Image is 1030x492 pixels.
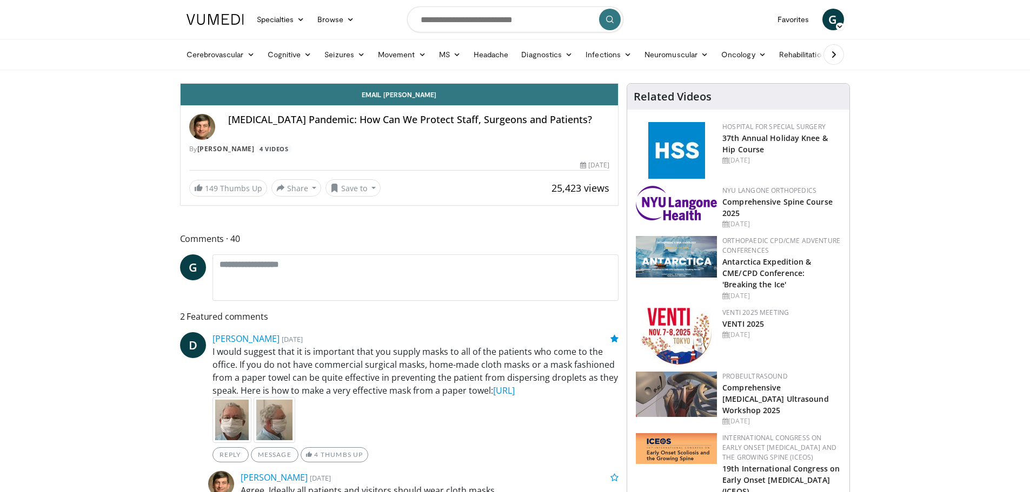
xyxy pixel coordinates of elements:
a: Oncology [715,44,773,65]
a: Rehabilitation [773,44,832,65]
small: [DATE] [282,334,303,344]
h4: Related Videos [634,90,712,103]
img: 196d80fa-0fd9-4c83-87ed-3e4f30779ad7.png.150x105_q85_autocrop_double_scale_upscale_version-0.2.png [636,186,717,220]
div: [DATE] [722,330,841,340]
a: Orthopaedic CPD/CME Adventure Conferences [722,236,840,255]
a: VENTI 2025 Meeting [722,308,789,317]
a: Probeultrasound [722,372,788,381]
a: Movement [371,44,433,65]
p: I would suggest that it is important that you supply masks to all of the patients who come to the... [212,345,619,397]
img: 8b60149d-3923-4e9b-9af3-af28be7bbd11.png.150x105_q85_autocrop_double_scale_upscale_version-0.2.png [636,433,717,464]
a: Infections [579,44,638,65]
img: f5c2b4a9-8f32-47da-86a2-cd262eba5885.gif.150x105_q85_autocrop_double_scale_upscale_version-0.2.jpg [648,122,705,179]
a: Cerebrovascular [180,44,261,65]
a: G [822,9,844,30]
a: Comprehensive Spine Course 2025 [722,197,833,218]
a: Favorites [771,9,816,30]
a: Headache [467,44,515,65]
a: Diagnostics [515,44,579,65]
a: 4 Videos [256,144,292,153]
div: By [189,144,610,154]
a: Hospital for Special Surgery [722,122,826,131]
a: [PERSON_NAME] [197,144,255,153]
a: Browse [311,9,361,30]
img: 923097bc-eeff-4ced-9ace-206d74fb6c4c.png.150x105_q85_autocrop_double_scale_upscale_version-0.2.png [636,236,717,278]
input: Search topics, interventions [407,6,623,32]
small: [DATE] [310,473,331,483]
a: International Congress on Early Onset [MEDICAL_DATA] and the Growing Spine (ICEOS) [722,433,836,462]
a: Antarctica Expedition & CME/CPD Conference: 'Breaking the Ice' [722,257,811,289]
a: VENTI 2025 [722,319,764,329]
button: Share [271,179,322,197]
img: cda103ef-3d06-4b27-86e1-e0dffda84a25.jpg.150x105_q85_autocrop_double_scale_upscale_version-0.2.jpg [636,372,717,417]
img: VuMedi Logo [187,14,244,25]
a: Seizures [318,44,371,65]
img: Avatar [189,114,215,140]
h4: [MEDICAL_DATA] Pandemic: How Can We Protect Staff, Surgeons and Patients? [228,114,610,126]
a: Neuromuscular [638,44,715,65]
div: [DATE] [722,156,841,165]
a: 4 Thumbs Up [301,447,368,462]
a: 37th Annual Holiday Knee & Hip Course [722,133,828,154]
a: [PERSON_NAME] [241,471,308,483]
a: Comprehensive [MEDICAL_DATA] Ultrasound Workshop 2025 [722,382,829,415]
a: NYU Langone Orthopedics [722,186,816,195]
span: Comments 40 [180,232,619,246]
div: [DATE] [580,160,609,170]
a: Message [251,447,298,462]
a: Email [PERSON_NAME] [181,84,619,105]
div: [DATE] [722,219,841,229]
span: 4 [314,450,318,459]
a: Reply [212,447,249,462]
button: Save to [325,179,381,197]
a: G [180,254,206,280]
a: Specialties [250,9,311,30]
a: 149 Thumbs Up [189,180,267,197]
img: 3d852e31-8b1a-45e9-ab97-6e5239e77cdc.jpg.75x75_q85.jpg [212,397,251,443]
a: D [180,332,206,358]
img: e9714e34-5eb6-4727-93fa-d06709fb8e76.jpg.75x75_q85.jpg [254,397,295,443]
span: 2 Featured comments [180,309,619,323]
img: 60b07d42-b416-4309-bbc5-bc4062acd8fe.jpg.150x105_q85_autocrop_double_scale_upscale_version-0.2.jpg [641,308,712,365]
span: 25,423 views [551,181,609,194]
div: [DATE] [722,416,841,426]
a: Cognitive [261,44,318,65]
a: MS [433,44,467,65]
span: 149 [205,183,218,193]
a: [URL] [493,385,515,396]
a: [PERSON_NAME] [212,333,280,345]
div: [DATE] [722,291,841,301]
